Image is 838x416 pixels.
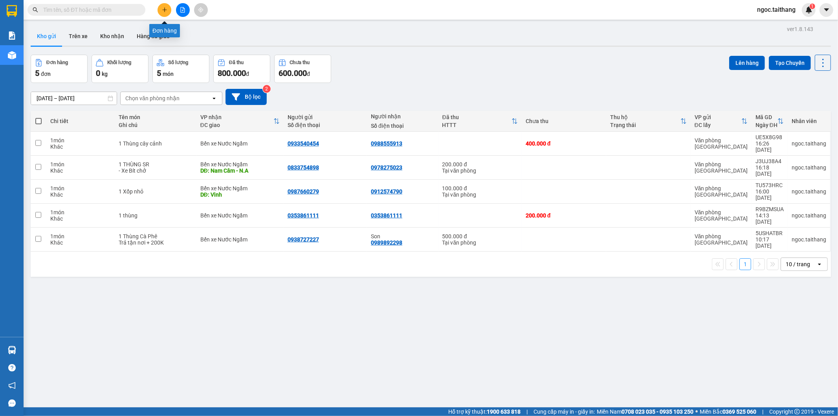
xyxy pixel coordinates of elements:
[50,144,111,150] div: Khác
[119,188,193,195] div: 1 Xốp nhỏ
[46,60,68,65] div: Đơn hàng
[200,212,280,219] div: Bến xe Nước Ngầm
[739,258,751,270] button: 1
[119,212,193,219] div: 1 thùng
[823,6,830,13] span: caret-down
[526,212,602,219] div: 200.000 đ
[442,161,518,168] div: 200.000 đ
[622,409,693,415] strong: 0708 023 035 - 0935 103 250
[442,114,512,120] div: Đã thu
[180,7,185,13] span: file-add
[597,407,693,416] span: Miền Nam
[194,3,208,17] button: aim
[102,71,108,77] span: kg
[8,31,16,40] img: solution-icon
[371,212,402,219] div: 0353861111
[168,60,188,65] div: Số lượng
[176,3,190,17] button: file-add
[229,60,244,65] div: Đã thu
[62,27,94,46] button: Trên xe
[792,188,826,195] div: ngoc.taithang
[50,209,111,215] div: 1 món
[805,6,812,13] img: icon-new-feature
[755,230,784,236] div: 5USHATBR
[695,233,748,246] div: Văn phòng [GEOGRAPHIC_DATA]
[200,185,280,191] div: Bến xe Nước Ngầm
[94,27,130,46] button: Kho nhận
[820,3,833,17] button: caret-down
[811,4,814,9] span: 1
[200,191,280,198] div: DĐ: Vinh
[610,114,680,120] div: Thu hộ
[200,122,273,128] div: ĐC giao
[226,89,267,105] button: Bộ lọc
[755,164,784,177] div: 16:18 [DATE]
[371,113,434,120] div: Người nhận
[157,68,161,78] span: 5
[755,206,784,212] div: R9BZMSUA
[371,239,402,246] div: 0989892298
[8,399,16,407] span: message
[729,56,765,70] button: Lên hàng
[50,161,111,168] div: 1 món
[371,233,434,239] div: Son
[762,407,763,416] span: |
[695,137,748,150] div: Văn phòng [GEOGRAPHIC_DATA]
[218,68,246,78] span: 800.000
[119,140,193,147] div: 1 Thùng cây cảnh
[125,94,180,102] div: Chọn văn phòng nhận
[792,140,826,147] div: ngoc.taithang
[288,212,319,219] div: 0353861111
[487,409,521,415] strong: 1900 633 818
[752,111,788,132] th: Toggle SortBy
[8,364,16,372] span: question-circle
[792,212,826,219] div: ngoc.taithang
[35,68,39,78] span: 5
[130,27,176,46] button: Hàng đã giao
[442,191,518,198] div: Tại văn phòng
[274,55,331,83] button: Chưa thu600.000đ
[43,6,136,14] input: Tìm tên, số ĐT hoặc mã đơn
[211,95,217,101] svg: open
[371,164,402,171] div: 0978275023
[442,239,518,246] div: Tại văn phòng
[755,212,784,225] div: 14:13 [DATE]
[8,51,16,59] img: warehouse-icon
[200,114,273,120] div: VP nhận
[33,7,38,13] span: search
[149,24,180,37] div: Đơn hàng
[8,382,16,389] span: notification
[50,191,111,198] div: Khác
[50,118,111,124] div: Chi tiết
[213,55,270,83] button: Đã thu800.000đ
[279,68,307,78] span: 600.000
[695,410,698,413] span: ⚪️
[442,185,518,191] div: 100.000 đ
[107,60,131,65] div: Khối lượng
[695,122,741,128] div: ĐC lấy
[786,260,810,268] div: 10 / trang
[810,4,815,9] sup: 1
[288,140,319,147] div: 0933540454
[610,122,680,128] div: Trạng thái
[50,185,111,191] div: 1 món
[792,118,826,124] div: Nhân viên
[288,122,363,128] div: Số điện thoại
[442,122,512,128] div: HTTT
[263,85,271,93] sup: 2
[722,409,756,415] strong: 0369 525 060
[198,7,204,13] span: aim
[96,68,100,78] span: 0
[31,92,117,105] input: Select a date range.
[755,140,784,153] div: 16:26 [DATE]
[448,407,521,416] span: Hỗ trợ kỹ thuật:
[288,188,319,195] div: 0987660279
[755,122,777,128] div: Ngày ĐH
[534,407,595,416] span: Cung cấp máy in - giấy in:
[755,182,784,188] div: TU573HRC
[158,3,171,17] button: plus
[769,56,811,70] button: Tạo Chuyến
[792,164,826,171] div: ngoc.taithang
[371,140,402,147] div: 0988555913
[50,168,111,174] div: Khác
